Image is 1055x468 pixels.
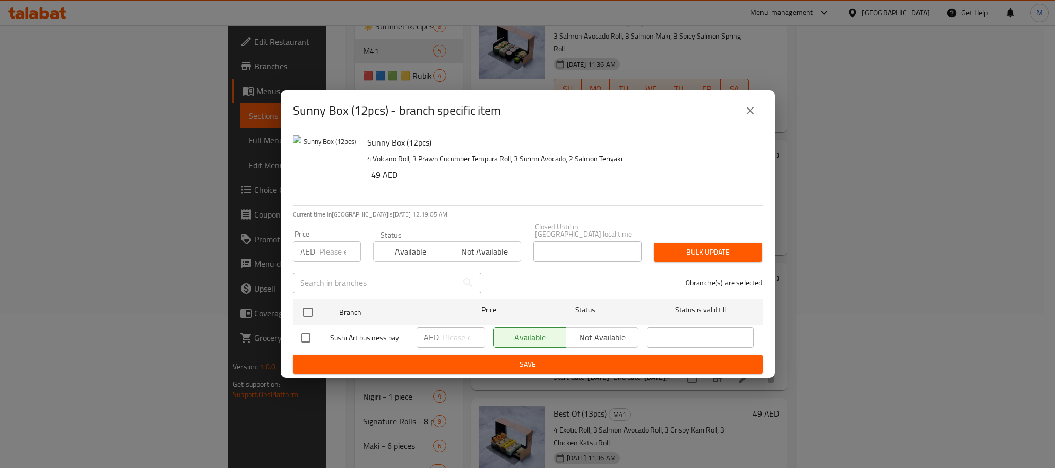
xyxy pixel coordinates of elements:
span: Price [455,303,523,316]
p: 4 Volcano Roll, 3 Prawn Cucumber Tempura Roll, 3 Surimi Avocado, 2 Salmon Teriyaki [367,153,754,166]
h6: Sunny Box (12pcs) [367,135,754,150]
input: Search in branches [293,273,458,293]
button: close [738,98,763,123]
button: Save [293,355,763,374]
span: Status [531,303,638,316]
h6: 49 AED [371,168,754,182]
button: Not available [447,241,521,262]
p: AED [424,331,439,344]
span: Not available [452,244,517,259]
button: Bulk update [654,243,762,262]
h2: Sunny Box (12pcs) - branch specific item [293,102,501,119]
button: Available [373,241,447,262]
input: Please enter price [319,241,361,262]
span: Sushi Art business bay [330,332,408,345]
p: AED [300,245,315,258]
img: Sunny Box (12pcs) [293,135,359,201]
span: Save [301,358,754,371]
span: Branch [339,306,446,319]
p: Current time in [GEOGRAPHIC_DATA] is [DATE] 12:19:05 AM [293,210,763,219]
p: 0 branche(s) are selected [686,278,763,288]
input: Please enter price [443,327,485,348]
span: Bulk update [662,246,754,259]
span: Status is valid till [647,303,754,316]
span: Available [378,244,443,259]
